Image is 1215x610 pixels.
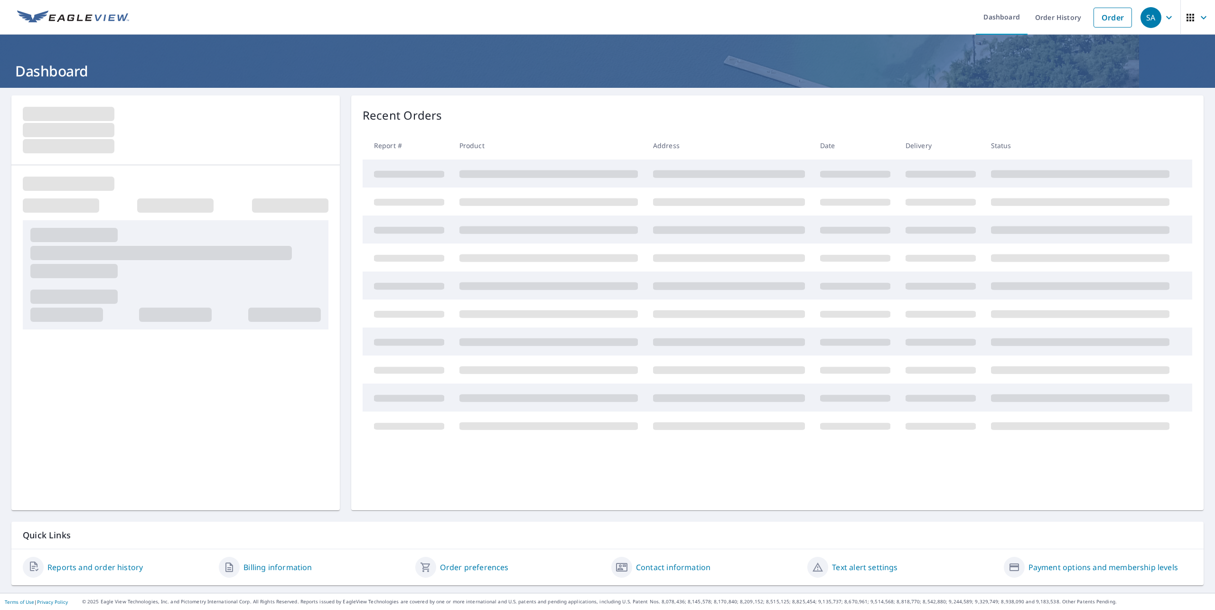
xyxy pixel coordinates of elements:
a: Contact information [636,562,710,573]
a: Reports and order history [47,562,143,573]
h1: Dashboard [11,61,1204,81]
th: Date [813,131,898,160]
img: EV Logo [17,10,129,25]
a: Order [1093,8,1132,28]
th: Delivery [898,131,983,160]
th: Product [452,131,645,160]
a: Text alert settings [832,562,897,573]
p: Quick Links [23,529,1192,541]
th: Address [645,131,813,160]
th: Report # [363,131,452,160]
a: Payment options and membership levels [1028,562,1178,573]
a: Order preferences [440,562,509,573]
p: © 2025 Eagle View Technologies, Inc. and Pictometry International Corp. All Rights Reserved. Repo... [82,598,1210,605]
div: SA [1140,7,1161,28]
th: Status [983,131,1177,160]
p: Recent Orders [363,107,442,124]
p: | [5,599,68,605]
a: Billing information [243,562,312,573]
a: Terms of Use [5,599,34,605]
a: Privacy Policy [37,599,68,605]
